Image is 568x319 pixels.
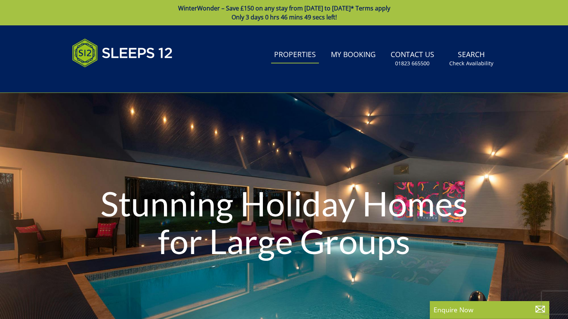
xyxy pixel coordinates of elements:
iframe: Customer reviews powered by Trustpilot [68,76,147,82]
small: Check Availability [449,60,493,67]
a: SearchCheck Availability [446,47,496,71]
p: Enquire Now [434,305,546,315]
a: My Booking [328,47,379,63]
small: 01823 665500 [395,60,429,67]
h1: Stunning Holiday Homes for Large Groups [85,170,483,275]
a: Properties [271,47,319,63]
span: Only 3 days 0 hrs 46 mins 49 secs left! [232,13,337,21]
img: Sleeps 12 [72,34,173,72]
a: Contact Us01823 665500 [388,47,437,71]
